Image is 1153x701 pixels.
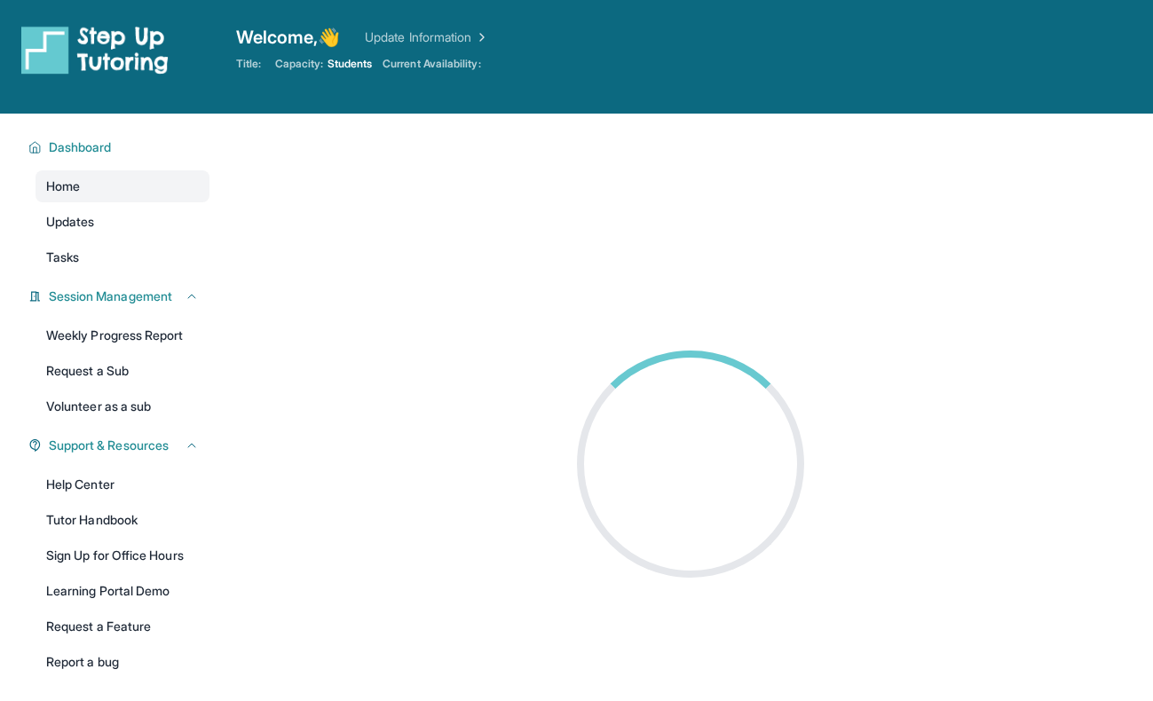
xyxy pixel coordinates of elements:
a: Report a bug [36,646,209,678]
a: Request a Sub [36,355,209,387]
img: logo [21,25,169,75]
a: Weekly Progress Report [36,319,209,351]
span: Home [46,177,80,195]
a: Help Center [36,469,209,500]
a: Home [36,170,209,202]
a: Tutor Handbook [36,504,209,536]
span: Welcome, 👋 [236,25,341,50]
span: Students [328,57,373,71]
img: Chevron Right [471,28,489,46]
a: Updates [36,206,209,238]
span: Current Availability: [383,57,480,71]
a: Update Information [365,28,489,46]
button: Support & Resources [42,437,199,454]
span: Tasks [46,248,79,266]
span: Capacity: [275,57,324,71]
button: Dashboard [42,138,199,156]
span: Session Management [49,287,172,305]
button: Session Management [42,287,199,305]
a: Sign Up for Office Hours [36,540,209,571]
span: Support & Resources [49,437,169,454]
a: Volunteer as a sub [36,390,209,422]
a: Tasks [36,241,209,273]
a: Request a Feature [36,610,209,642]
a: Learning Portal Demo [36,575,209,607]
span: Dashboard [49,138,112,156]
span: Updates [46,213,95,231]
span: Title: [236,57,261,71]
